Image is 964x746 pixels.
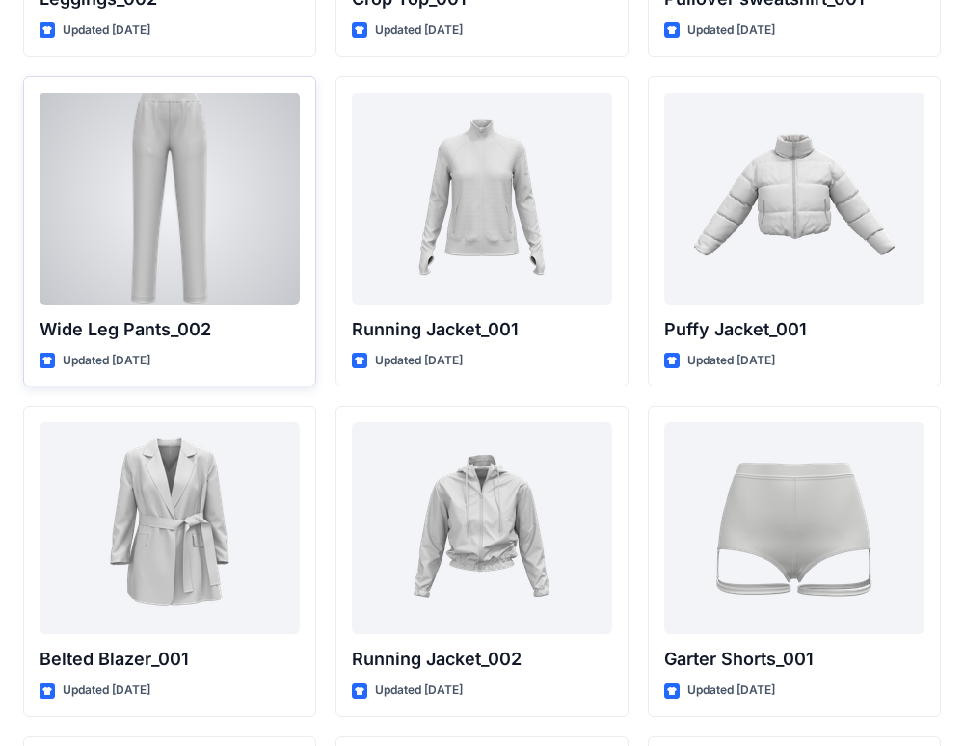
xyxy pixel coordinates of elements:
a: Puffy Jacket_001 [664,93,924,305]
p: Running Jacket_002 [352,646,612,673]
p: Updated [DATE] [63,680,150,701]
a: Wide Leg Pants_002 [40,93,300,305]
p: Updated [DATE] [687,680,775,701]
p: Updated [DATE] [687,20,775,40]
p: Puffy Jacket_001 [664,316,924,343]
p: Running Jacket_001 [352,316,612,343]
p: Updated [DATE] [63,351,150,371]
p: Wide Leg Pants_002 [40,316,300,343]
a: Belted Blazer_001 [40,422,300,634]
a: Running Jacket_002 [352,422,612,634]
p: Updated [DATE] [375,351,463,371]
p: Updated [DATE] [375,20,463,40]
a: Garter Shorts_001 [664,422,924,634]
a: Running Jacket_001 [352,93,612,305]
p: Garter Shorts_001 [664,646,924,673]
p: Updated [DATE] [63,20,150,40]
p: Belted Blazer_001 [40,646,300,673]
p: Updated [DATE] [375,680,463,701]
p: Updated [DATE] [687,351,775,371]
